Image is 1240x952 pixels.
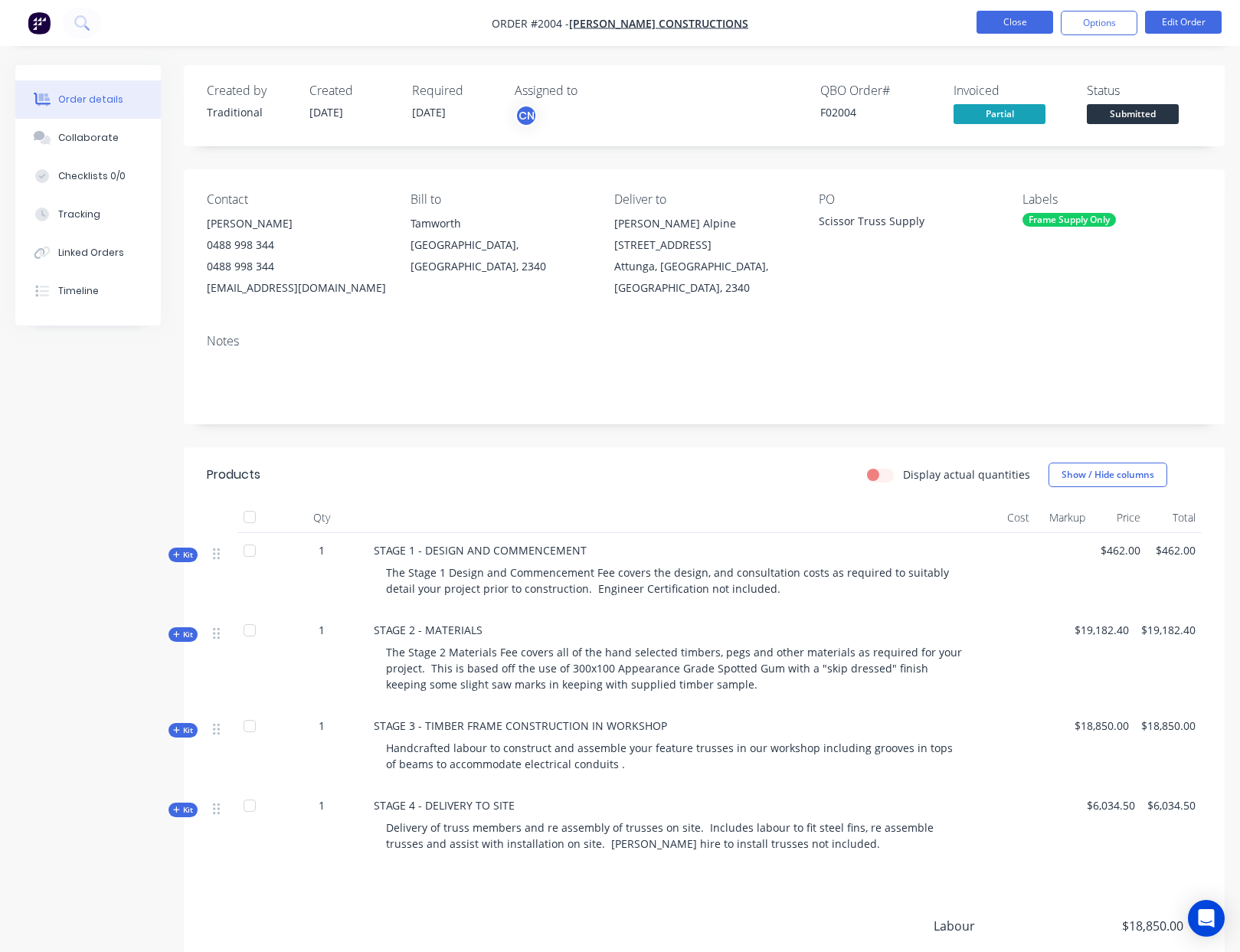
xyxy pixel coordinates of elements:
div: PO [819,192,998,207]
div: Order details [58,93,123,106]
span: The Stage 1 Design and Commencement Fee covers the design, and consultation costs as required to ... [386,565,952,596]
button: Linked Orders [15,234,161,272]
div: Tamworth [411,213,590,234]
button: Close [977,11,1053,34]
span: [DATE] [412,105,446,119]
span: $6,034.50 [1147,797,1196,813]
span: 1 [319,542,325,558]
span: 1 [319,622,325,638]
div: Assigned to [515,83,668,98]
div: [PERSON_NAME] Alpine [STREET_ADDRESS] [614,213,793,256]
div: Total [1147,502,1202,533]
span: Kit [173,725,193,736]
span: 1 [319,797,325,813]
div: Status [1087,83,1202,98]
span: $462.00 [1153,542,1196,558]
div: Created by [207,83,291,98]
div: [PERSON_NAME] [207,213,386,234]
span: Kit [173,549,193,561]
div: Timeline [58,284,99,298]
span: $462.00 [1098,542,1140,558]
div: F02004 [820,104,935,120]
span: The Stage 2 Materials Fee covers all of the hand selected timbers, pegs and other materials as re... [386,645,965,692]
span: Kit [173,629,193,640]
span: [DATE] [309,105,343,119]
span: Submitted [1087,104,1179,123]
div: Required [412,83,496,98]
span: $6,034.50 [1087,797,1135,813]
div: 0488 998 344 [207,234,386,256]
div: Price [1091,502,1147,533]
span: STAGE 1 - DESIGN AND COMMENCEMENT [374,543,587,558]
span: $19,182.40 [1141,622,1196,638]
div: Collaborate [58,131,119,145]
button: Order details [15,80,161,119]
div: Scissor Truss Supply [819,213,998,234]
span: $18,850.00 [1141,718,1196,734]
span: STAGE 4 - DELIVERY TO SITE [374,798,515,813]
div: [GEOGRAPHIC_DATA], [GEOGRAPHIC_DATA], 2340 [411,234,590,277]
span: STAGE 2 - MATERIALS [374,623,483,637]
div: Frame Supply Only [1022,213,1116,227]
div: Kit [168,723,198,738]
div: Deliver to [614,192,793,207]
div: Tamworth[GEOGRAPHIC_DATA], [GEOGRAPHIC_DATA], 2340 [411,213,590,277]
span: Kit [173,804,193,816]
button: CN [515,104,538,127]
div: [PERSON_NAME] Alpine [STREET_ADDRESS]Attunga, [GEOGRAPHIC_DATA], [GEOGRAPHIC_DATA], 2340 [614,213,793,299]
span: $19,182.40 [1075,622,1129,638]
span: Order #2004 - [492,16,569,31]
div: Traditional [207,104,291,120]
span: STAGE 3 - TIMBER FRAME CONSTRUCTION IN WORKSHOP [374,718,667,733]
div: Contact [207,192,386,207]
div: Attunga, [GEOGRAPHIC_DATA], [GEOGRAPHIC_DATA], 2340 [614,256,793,299]
button: Edit Order [1145,11,1222,34]
div: [EMAIL_ADDRESS][DOMAIN_NAME] [207,277,386,299]
span: Labour [934,917,1070,935]
div: Labels [1022,192,1202,207]
div: Tracking [58,208,100,221]
a: [PERSON_NAME] Constructions [569,16,748,31]
div: Kit [168,627,198,642]
div: QBO Order # [820,83,935,98]
div: Qty [276,502,368,533]
span: $18,850.00 [1070,917,1183,935]
button: Tracking [15,195,161,234]
span: Partial [954,104,1045,123]
div: Created [309,83,394,98]
div: [PERSON_NAME]0488 998 3440488 998 344[EMAIL_ADDRESS][DOMAIN_NAME] [207,213,386,299]
div: Kit [168,548,198,562]
div: Cost [980,502,1036,533]
img: Factory [28,11,51,34]
div: Invoiced [954,83,1068,98]
div: Checklists 0/0 [58,169,126,183]
div: Notes [207,334,1202,348]
button: Collaborate [15,119,161,157]
span: 1 [319,718,325,734]
span: Handcrafted labour to construct and assemble your feature trusses in our workshop including groov... [386,741,956,771]
div: Open Intercom Messenger [1188,900,1225,937]
div: Bill to [411,192,590,207]
button: Checklists 0/0 [15,157,161,195]
div: Linked Orders [58,246,124,260]
div: Kit [168,803,198,817]
label: Display actual quantities [903,466,1030,483]
button: Submitted [1087,104,1179,127]
div: Products [207,466,260,484]
button: Show / Hide columns [1049,463,1167,487]
div: 0488 998 344 [207,256,386,277]
button: Options [1061,11,1137,35]
span: $18,850.00 [1075,718,1129,734]
span: Delivery of truss members and re assembly of trusses on site. Includes labour to fit steel fins, ... [386,820,937,851]
div: Markup [1036,502,1091,533]
button: Timeline [15,272,161,310]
